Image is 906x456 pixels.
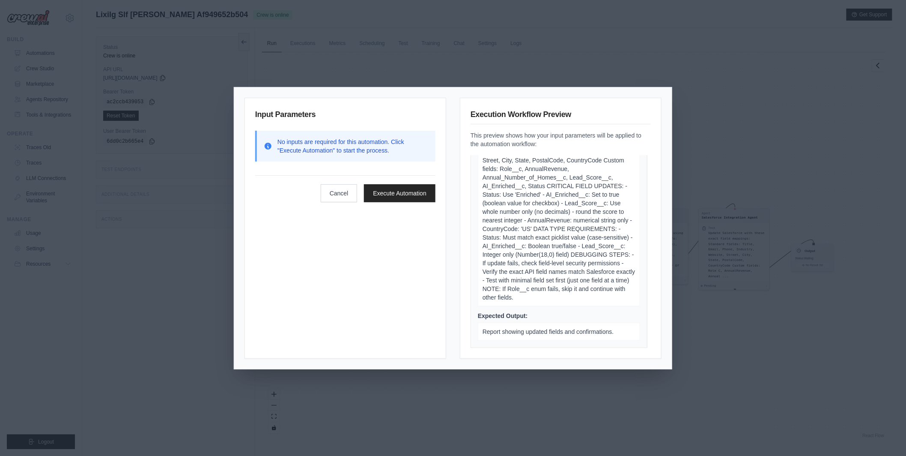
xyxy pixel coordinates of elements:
[478,312,528,319] span: Expected Output:
[321,184,358,202] button: Cancel
[364,184,435,202] button: Execute Automation
[471,131,651,148] p: This preview shows how your input parameters will be applied to the automation workflow:
[483,328,614,335] span: Report showing updated fields and confirmations.
[255,108,435,124] h3: Input Parameters
[471,108,651,124] h3: Execution Workflow Preview
[277,138,429,155] p: No inputs are required for this automation. Click "Execute Automation" to start the process.
[483,140,635,301] span: Update Salesforce with these exact field mappings: Standard fields: Title, Email, Phone, Industry...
